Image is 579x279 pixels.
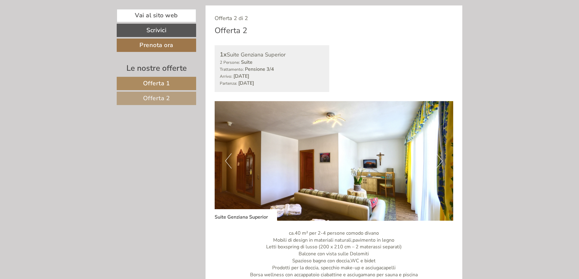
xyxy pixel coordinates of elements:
div: Suite Genziana Superior [220,50,324,59]
b: 1x [220,50,227,59]
span: Offerta 2 di 2 [215,15,248,22]
small: Arrivo: [220,73,232,79]
div: Hotel Kristall [9,18,92,22]
small: Partenza: [220,80,237,86]
div: Suite Genziana Superior [215,209,277,221]
b: [DATE] [238,80,254,87]
b: Suite [241,59,253,66]
button: Previous [225,153,232,168]
div: Offerta 2 [215,25,247,36]
small: Trattamento: [220,66,244,72]
a: Prenota ora [117,39,196,52]
div: lunedì [107,5,132,15]
small: 17:23 [9,29,92,34]
a: Scrivici [117,24,196,37]
div: Le nostre offerte [117,63,196,74]
b: Pensione 3/4 [245,66,274,73]
button: Invia [206,157,239,171]
b: [DATE] [233,73,249,80]
a: Vai al sito web [117,9,196,22]
button: Next [436,153,443,168]
div: Buon giorno, come possiamo aiutarla? [5,16,95,35]
img: image [215,101,453,221]
span: Offerta 2 [143,94,170,102]
span: Offerta 1 [143,79,170,87]
small: 2 Persone: [220,60,240,65]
